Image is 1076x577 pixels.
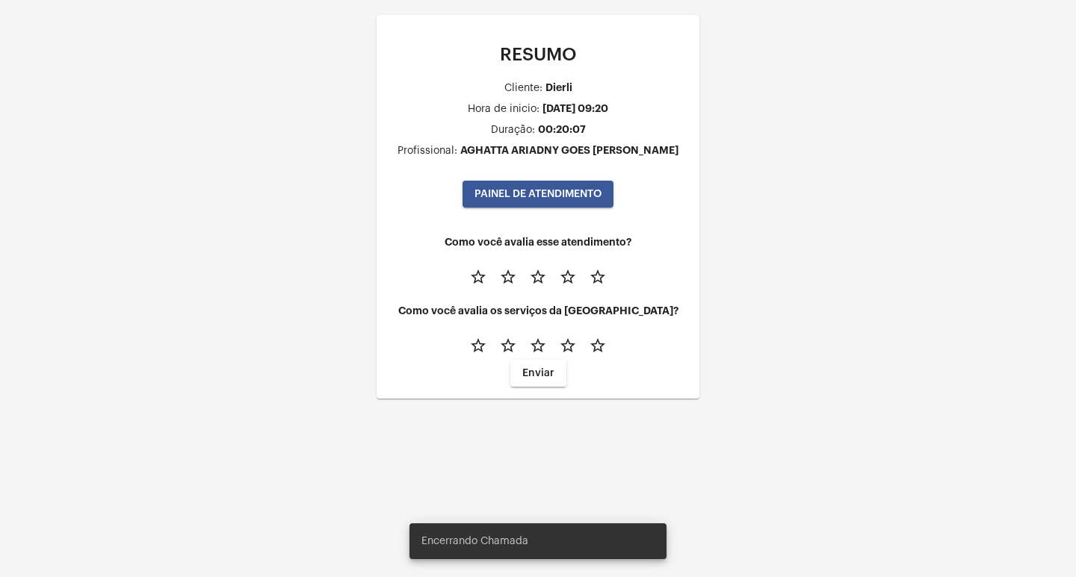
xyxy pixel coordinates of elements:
p: RESUMO [389,45,687,64]
div: AGHATTA ARIADNY GOES [PERSON_NAME] [460,145,678,156]
mat-icon: star_border [499,337,517,355]
mat-icon: star_border [559,268,577,286]
h4: Como você avalia esse atendimento? [389,237,687,248]
div: Duração: [491,125,535,136]
span: Encerrando Chamada [421,534,528,549]
div: Dierli [545,82,572,93]
mat-icon: star_border [589,337,607,355]
button: Enviar [510,360,566,387]
div: 00:20:07 [538,124,586,135]
mat-icon: star_border [499,268,517,286]
mat-icon: star_border [559,337,577,355]
div: Hora de inicio: [468,104,539,115]
div: [DATE] 09:20 [542,103,608,114]
div: Cliente: [504,83,542,94]
span: Enviar [522,368,554,378]
mat-icon: star_border [529,337,547,355]
span: PAINEL DE ATENDIMENTO [474,189,602,199]
mat-icon: star_border [589,268,607,286]
div: Profissional: [398,146,457,157]
mat-icon: star_border [529,268,547,286]
button: PAINEL DE ATENDIMENTO [463,181,613,208]
mat-icon: star_border [469,268,487,286]
mat-icon: star_border [469,337,487,355]
h4: Como você avalia os serviços da [GEOGRAPHIC_DATA]? [389,305,687,316]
